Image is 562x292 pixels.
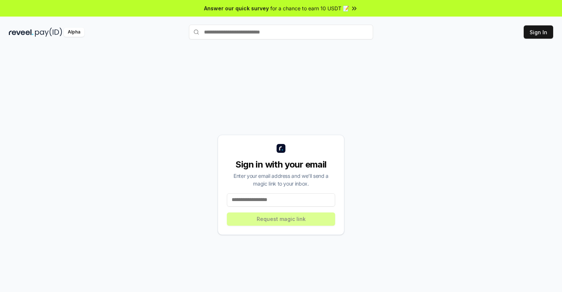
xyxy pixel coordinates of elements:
[270,4,349,12] span: for a chance to earn 10 USDT 📝
[227,159,335,170] div: Sign in with your email
[277,144,285,153] img: logo_small
[35,28,62,37] img: pay_id
[64,28,84,37] div: Alpha
[227,172,335,187] div: Enter your email address and we’ll send a magic link to your inbox.
[9,28,34,37] img: reveel_dark
[524,25,553,39] button: Sign In
[204,4,269,12] span: Answer our quick survey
